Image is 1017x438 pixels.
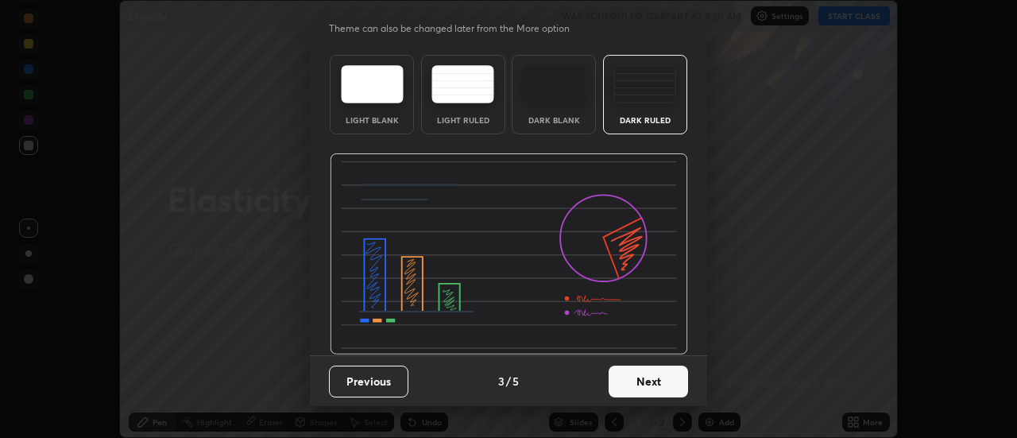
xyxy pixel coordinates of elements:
img: lightTheme.e5ed3b09.svg [341,65,404,103]
img: darkRuledThemeBanner.864f114c.svg [330,153,688,355]
div: Light Blank [340,116,404,124]
button: Previous [329,366,408,397]
img: darkRuledTheme.de295e13.svg [613,65,676,103]
p: Theme can also be changed later from the More option [329,21,586,36]
h4: / [506,373,511,390]
img: lightRuledTheme.5fabf969.svg [431,65,494,103]
div: Dark Blank [522,116,586,124]
img: darkTheme.f0cc69e5.svg [523,65,586,103]
div: Light Ruled [431,116,495,124]
button: Next [609,366,688,397]
div: Dark Ruled [613,116,677,124]
h4: 5 [512,373,519,390]
h4: 3 [498,373,505,390]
